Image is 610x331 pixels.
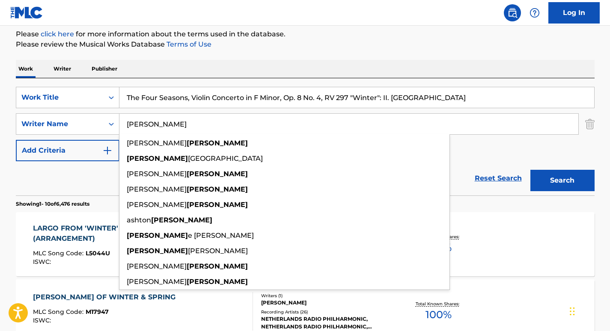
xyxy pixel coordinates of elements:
[261,299,390,307] div: [PERSON_NAME]
[507,8,518,18] img: search
[16,212,595,276] a: LARGO FROM 'WINTER' - THE FOUR SEASONS (ARRANGEMENT)MLC Song Code:L5044UISWC:Writers (1)[PERSON_N...
[33,249,86,257] span: MLC Song Code :
[187,201,248,209] strong: [PERSON_NAME]
[51,60,74,78] p: Writer
[16,140,119,161] button: Add Criteria
[261,309,390,315] div: Recording Artists ( 26 )
[165,40,211,48] a: Terms of Use
[127,139,187,147] span: [PERSON_NAME]
[86,249,110,257] span: L5044U
[187,139,248,147] strong: [PERSON_NAME]
[127,278,187,286] span: [PERSON_NAME]
[16,60,36,78] p: Work
[41,30,74,38] a: click here
[33,223,246,244] div: LARGO FROM 'WINTER' - THE FOUR SEASONS (ARRANGEMENT)
[127,216,151,224] span: ashton
[187,278,248,286] strong: [PERSON_NAME]
[10,6,43,19] img: MLC Logo
[585,113,595,135] img: Delete Criterion
[567,290,610,331] iframe: Chat Widget
[261,315,390,331] div: NETHERLANDS RADIO PHILHARMONIC, NETHERLANDS RADIO PHILHARMONIC, NETHERLANDS RADIO PHILHARMONIC, N...
[127,154,188,163] strong: [PERSON_NAME]
[33,258,53,266] span: ISWC :
[127,185,187,193] span: [PERSON_NAME]
[187,185,248,193] strong: [PERSON_NAME]
[16,200,89,208] p: Showing 1 - 10 of 6,476 results
[127,247,188,255] strong: [PERSON_NAME]
[89,60,120,78] p: Publisher
[151,216,212,224] strong: [PERSON_NAME]
[33,308,86,316] span: MLC Song Code :
[127,170,187,178] span: [PERSON_NAME]
[261,293,390,299] div: Writers ( 1 )
[16,87,595,195] form: Search Form
[526,4,543,21] div: Help
[188,247,248,255] span: [PERSON_NAME]
[16,39,595,50] p: Please review the Musical Works Database
[548,2,600,24] a: Log In
[570,298,575,324] div: Drag
[470,169,526,188] a: Reset Search
[102,145,113,156] img: 9d2ae6d4665cec9f34b9.svg
[127,201,187,209] span: [PERSON_NAME]
[127,231,188,239] strong: [PERSON_NAME]
[530,170,595,191] button: Search
[187,262,248,270] strong: [PERSON_NAME]
[21,92,98,103] div: Work Title
[530,8,540,18] img: help
[416,301,461,307] p: Total Known Shares:
[187,170,248,178] strong: [PERSON_NAME]
[33,292,180,302] div: [PERSON_NAME] OF WINTER & SPRING
[16,29,595,39] p: Please for more information about the terms used in the database.
[188,154,263,163] span: [GEOGRAPHIC_DATA]
[426,307,452,322] span: 100 %
[33,316,53,324] span: ISWC :
[127,262,187,270] span: [PERSON_NAME]
[86,308,109,316] span: M17947
[21,119,98,129] div: Writer Name
[188,231,254,239] span: e [PERSON_NAME]
[504,4,521,21] a: Public Search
